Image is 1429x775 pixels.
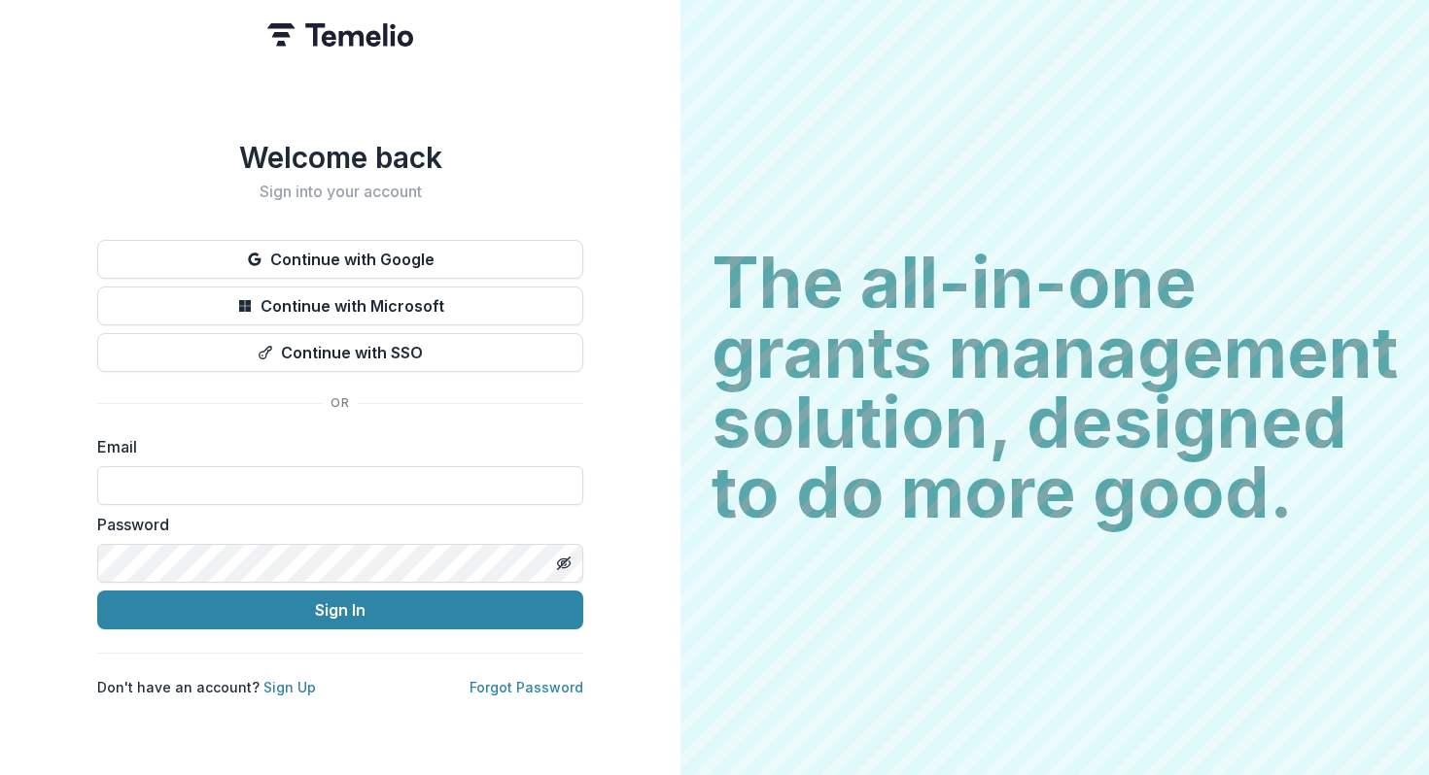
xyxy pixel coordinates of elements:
label: Password [97,513,572,536]
button: Continue with Google [97,240,583,279]
button: Sign In [97,590,583,629]
button: Continue with SSO [97,333,583,372]
img: Temelio [267,23,413,47]
h1: Welcome back [97,140,583,175]
a: Sign Up [263,679,316,695]
a: Forgot Password [470,679,583,695]
label: Email [97,435,572,458]
p: Don't have an account? [97,677,316,697]
h2: Sign into your account [97,183,583,201]
button: Toggle password visibility [548,548,579,579]
button: Continue with Microsoft [97,286,583,325]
